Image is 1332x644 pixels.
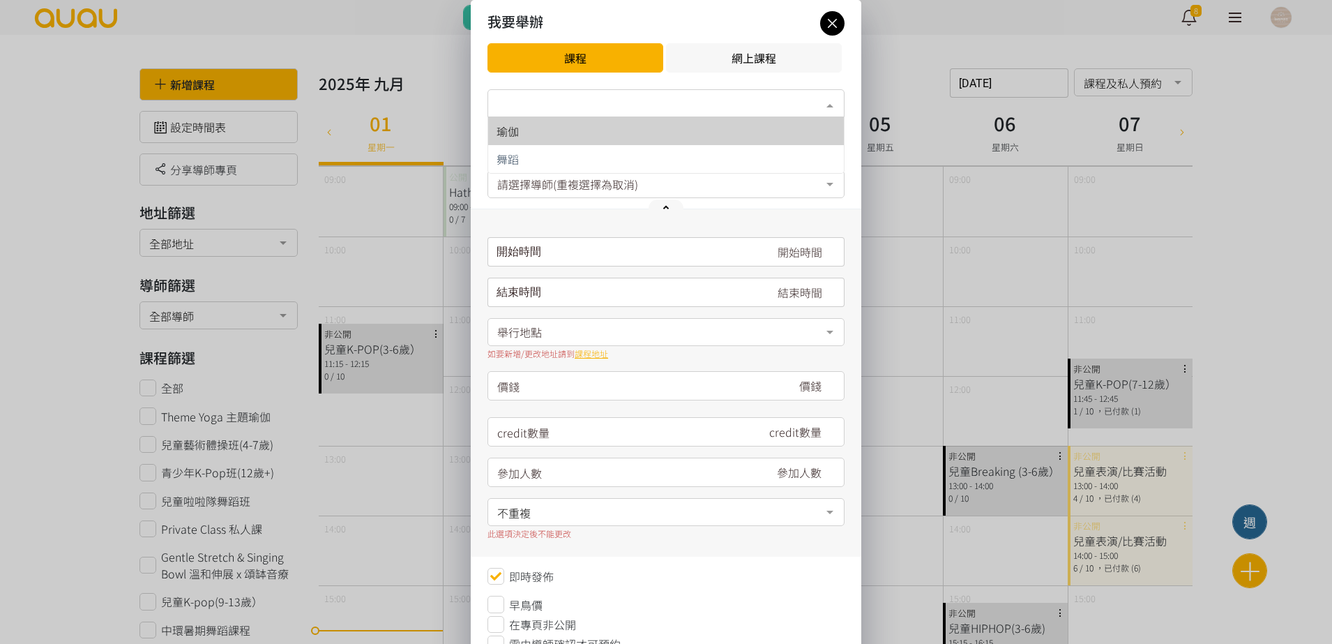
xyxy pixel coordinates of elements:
input: 結束時間 [487,278,845,307]
input: 開始時間 [487,237,845,267]
span: 即時發佈 [509,568,554,585]
span: 舉行地點 [497,322,542,340]
span: 請選擇導師(重複選擇為取消) [497,174,638,193]
span: 開始時間 [778,244,822,260]
span: 不重複 [497,502,835,520]
div: credit數量 [769,424,822,440]
div: 參加人數 [777,464,822,481]
input: credit數量 [497,418,750,447]
div: 價錢 [799,377,822,394]
h5: 我要舉辦 [487,11,543,32]
div: 如要新增/更改地址請到 [487,347,845,360]
div: 此選項決定後不能更改 [487,527,845,540]
span: 早鳥價 [509,597,543,613]
input: 參加人數 [497,458,750,488]
button: 網上課程 [666,43,842,73]
span: 在專頁非公開 [509,616,576,633]
span: 結束時間 [778,284,822,301]
a: 課程地址 [575,347,608,359]
button: 課程 [487,43,663,73]
input: 價錢 [497,372,750,401]
span: 舞蹈 [497,153,519,165]
span: 瑜伽 [497,126,519,137]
